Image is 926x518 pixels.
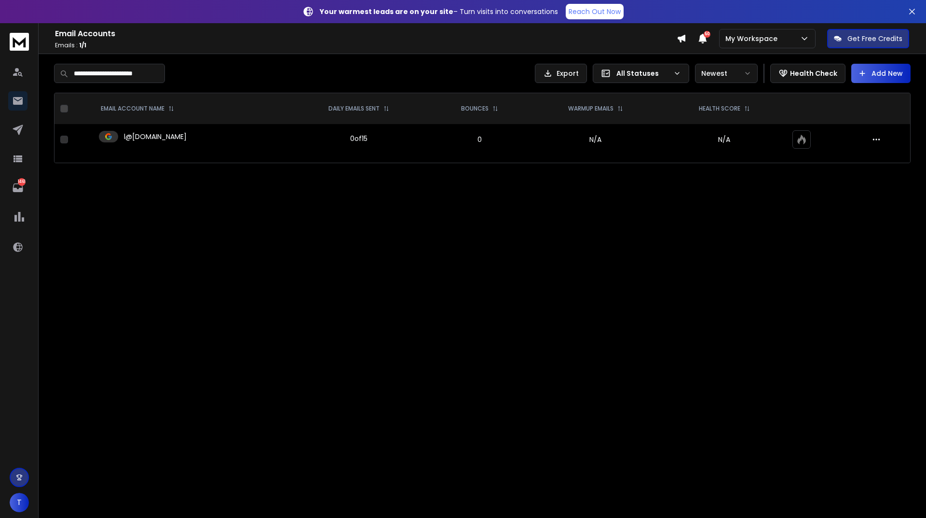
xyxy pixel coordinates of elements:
a: 1461 [8,178,27,197]
a: Reach Out Now [566,4,624,19]
p: All Statuses [616,69,669,78]
span: 50 [704,31,710,38]
p: Get Free Credits [847,34,902,43]
img: logo [10,33,29,51]
p: Health Check [790,69,837,78]
div: EMAIL ACCOUNT NAME [101,105,174,112]
span: 1 / 1 [79,41,86,49]
p: Emails : [55,42,677,49]
p: – Turn visits into conversations [320,7,558,16]
button: Get Free Credits [827,29,909,48]
div: 0 of 15 [350,134,368,143]
p: DAILY EMAILS SENT [328,105,380,112]
button: Newest [695,64,758,83]
h1: Email Accounts [55,28,677,40]
p: l@[DOMAIN_NAME] [124,132,187,141]
td: N/A [529,124,661,155]
p: Reach Out Now [569,7,621,16]
p: N/A [667,135,781,144]
p: BOUNCES [461,105,489,112]
button: Health Check [770,64,845,83]
button: Export [535,64,587,83]
p: WARMUP EMAILS [568,105,613,112]
button: T [10,493,29,512]
p: My Workspace [725,34,781,43]
button: Add New [851,64,911,83]
p: 1461 [18,178,26,186]
p: HEALTH SCORE [699,105,740,112]
strong: Your warmest leads are on your site [320,7,453,16]
p: 0 [436,135,523,144]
